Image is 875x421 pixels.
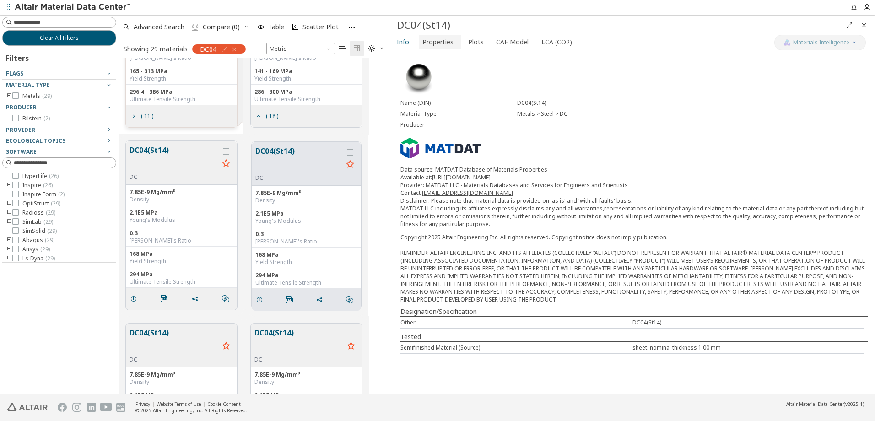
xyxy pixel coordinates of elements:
[22,115,50,122] span: Bilstein
[400,332,868,341] div: Tested
[203,24,240,30] span: Compare (0)
[22,237,54,244] span: Abaqus
[400,121,517,129] div: Producer
[222,295,229,302] i: 
[2,146,116,157] button: Software
[40,245,50,253] span: ( 29 )
[255,238,357,245] div: [PERSON_NAME]'s Ratio
[541,35,572,49] span: LCA (CO2)
[254,356,344,363] div: DC
[254,54,358,62] div: [PERSON_NAME]'s Ratio
[254,68,358,75] div: 141 - 169 MPa
[130,258,233,265] div: Yield Strength
[312,291,331,309] button: Share
[119,58,393,394] div: grid
[255,146,343,174] button: DC04(St14)
[368,45,375,52] i: 
[342,291,361,309] button: Similar search
[141,113,153,119] span: ( 11 )
[130,209,233,216] div: 2.1E5 MPa
[251,107,282,125] button: ( 18 )
[130,378,233,386] div: Density
[130,96,233,103] div: Ultimate Tensile Strength
[130,68,233,75] div: 165 - 313 MPa
[254,378,358,386] div: Density
[6,200,12,207] i: toogle group
[255,210,357,217] div: 2.1E5 MPa
[43,218,53,226] span: ( 29 )
[15,3,131,12] img: Altair Material Data Center
[6,81,50,89] span: Material Type
[255,231,357,238] div: 0.3
[254,327,344,356] button: DC04(St14)
[774,35,866,50] button: AI CopilotMaterials Intelligence
[400,166,868,228] p: Data source: MATDAT Database of Materials Properties Available at: Provider: MATDAT LLC - Materia...
[2,80,116,91] button: Material Type
[266,43,335,54] div: Unit System
[400,233,868,303] div: Copyright 2025 Altair Engineering Inc. All rights reserved. Copyright notice does not imply publi...
[496,35,529,49] span: CAE Model
[187,290,206,308] button: Share
[22,173,59,180] span: HyperLife
[344,339,358,354] button: Favorite
[2,30,116,46] button: Clear All Filters
[432,173,491,181] a: [URL][DOMAIN_NAME]
[346,296,353,303] i: 
[254,392,358,399] div: 2.1E5 MPa
[130,173,219,181] div: DC
[282,291,301,309] button: PDF Download
[6,92,12,100] i: toogle group
[517,99,868,107] div: DC04(St14)
[6,255,12,262] i: toogle group
[254,75,358,82] div: Yield Strength
[255,272,357,279] div: 294 MPa
[364,41,388,56] button: Theme
[22,227,57,235] span: SimSolid
[130,196,233,203] div: Density
[400,344,632,351] div: Semifinished Material (Source)
[842,18,857,32] button: Full Screen
[130,250,233,258] div: 168 MPa
[157,290,176,308] button: PDF Download
[255,174,343,182] div: DC
[2,46,33,68] div: Filters
[6,209,12,216] i: toogle group
[353,45,361,52] i: 
[339,45,346,52] i: 
[22,246,50,253] span: Ansys
[255,251,357,259] div: 168 MPa
[218,290,237,308] button: Similar search
[219,339,233,354] button: Favorite
[255,279,357,286] div: Ultimate Tensile Strength
[468,35,484,49] span: Plots
[6,70,23,77] span: Flags
[207,401,241,407] a: Cookie Consent
[157,401,201,407] a: Website Terms of Use
[632,318,864,326] div: DC04(St14)
[2,124,116,135] button: Provider
[255,217,357,225] div: Young's Modulus
[254,96,358,103] div: Ultimate Tensile Strength
[302,24,339,30] span: Scatter Plot
[126,107,157,125] button: ( 11 )
[400,307,868,316] div: Designation/Specification
[783,39,791,46] img: AI Copilot
[130,327,219,356] button: DC04(St14)
[22,92,52,100] span: Metals
[286,296,293,303] i: 
[254,88,358,96] div: 286 - 300 MPa
[130,271,233,278] div: 294 MPa
[130,216,233,224] div: Young's Modulus
[632,344,864,351] div: sheet. nominal thickness 1.00 mm
[254,371,358,378] div: 7.85E-9 Mg/mm³
[47,227,57,235] span: ( 29 )
[2,102,116,113] button: Producer
[192,23,199,31] i: 
[135,401,150,407] a: Privacy
[6,182,12,189] i: toogle group
[2,68,116,79] button: Flags
[130,237,233,244] div: [PERSON_NAME]'s Ratio
[22,182,53,189] span: Inspire
[46,209,55,216] span: ( 29 )
[43,114,50,122] span: ( 2 )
